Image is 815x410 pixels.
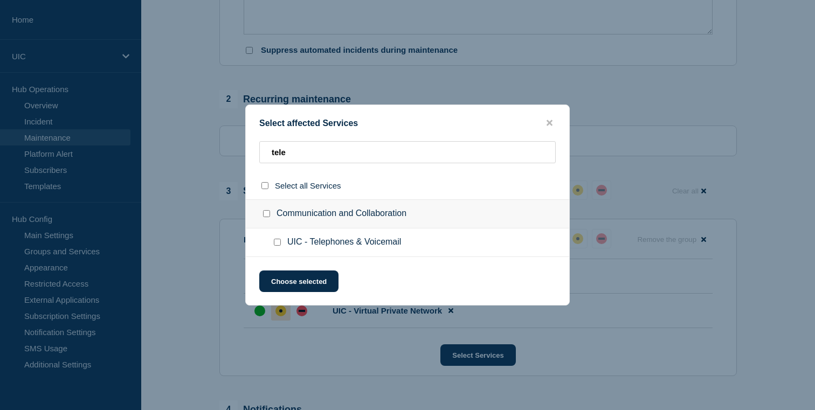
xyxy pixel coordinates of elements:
div: Communication and Collaboration [246,199,569,228]
span: UIC - Telephones & Voicemail [287,237,401,248]
button: close button [543,118,556,128]
div: Select affected Services [246,118,569,128]
input: UIC - Telephones & Voicemail checkbox [274,239,281,246]
input: Search [259,141,556,163]
button: Choose selected [259,270,339,292]
span: Select all Services [275,181,341,190]
input: select all checkbox [261,182,268,189]
input: Communication and Collaboration checkbox [263,210,270,217]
